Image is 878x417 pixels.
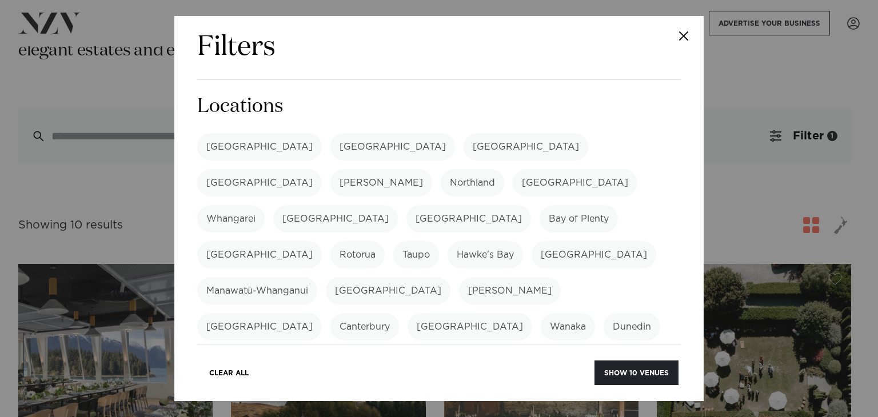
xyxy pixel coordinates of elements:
button: Show 10 venues [594,360,679,385]
label: [GEOGRAPHIC_DATA] [326,277,450,304]
label: Hawke's Bay [448,241,523,268]
button: Close [664,16,704,56]
label: Whangarei [197,205,265,232]
label: [GEOGRAPHIC_DATA] [197,133,322,161]
label: [GEOGRAPHIC_DATA] [197,169,322,197]
label: Taupo [393,241,439,268]
label: [GEOGRAPHIC_DATA] [330,133,455,161]
label: [GEOGRAPHIC_DATA] [513,169,637,197]
label: Canterbury [330,313,399,340]
label: Bay of Plenty [540,205,618,232]
label: [PERSON_NAME] [330,169,432,197]
label: [GEOGRAPHIC_DATA] [464,133,588,161]
label: Manawatū-Whanganui [197,277,317,304]
label: [GEOGRAPHIC_DATA] [197,241,322,268]
label: [GEOGRAPHIC_DATA] [197,313,322,340]
label: Northland [441,169,504,197]
label: Dunedin [604,313,660,340]
button: Clear All [199,360,258,385]
label: [GEOGRAPHIC_DATA] [273,205,398,232]
label: [GEOGRAPHIC_DATA] [532,241,656,268]
label: [GEOGRAPHIC_DATA] [408,313,532,340]
h2: Filters [197,30,276,66]
label: Rotorua [330,241,385,268]
label: [PERSON_NAME] [459,277,561,304]
label: Wanaka [541,313,595,340]
h3: Locations [197,94,681,119]
label: [GEOGRAPHIC_DATA] [406,205,531,232]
